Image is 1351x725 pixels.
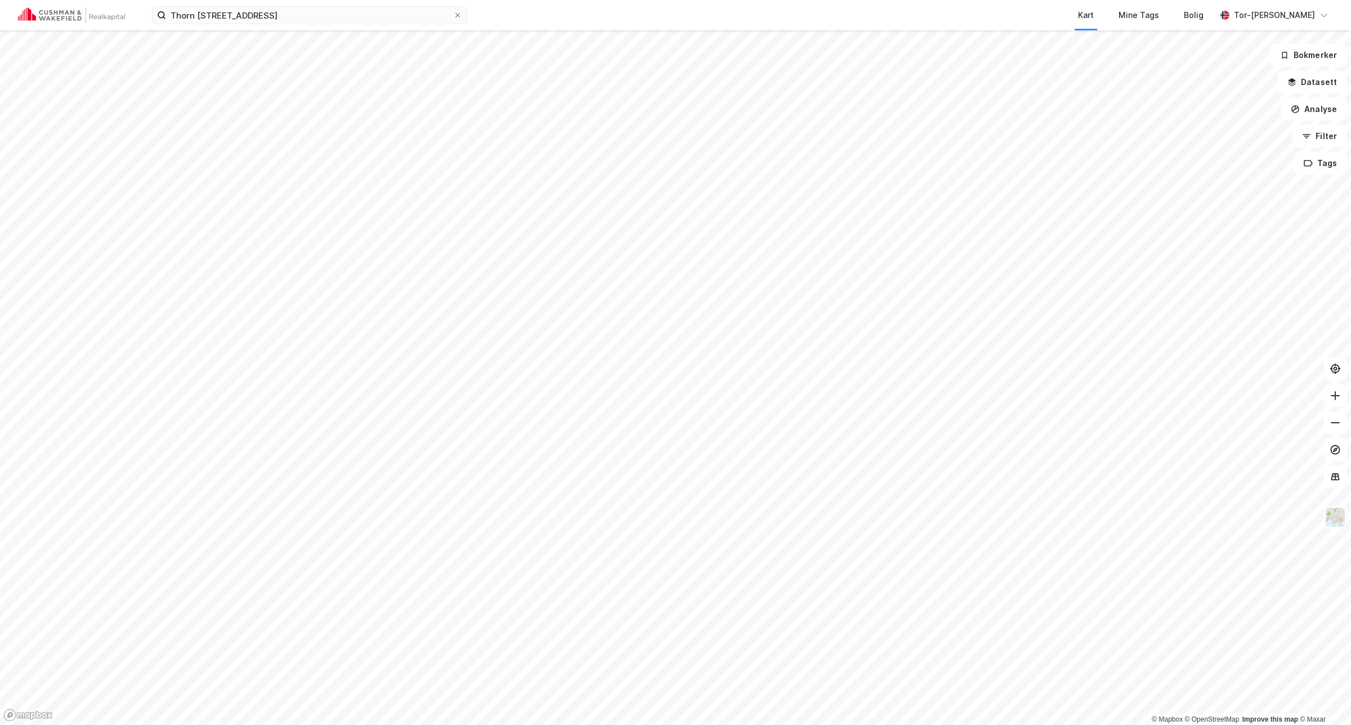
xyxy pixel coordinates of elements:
a: Mapbox [1152,715,1183,723]
button: Datasett [1278,71,1346,93]
img: cushman-wakefield-realkapital-logo.202ea83816669bd177139c58696a8fa1.svg [18,7,125,23]
a: Mapbox homepage [3,709,53,722]
img: Z [1325,507,1346,528]
button: Filter [1292,125,1346,147]
iframe: Chat Widget [1295,671,1351,725]
div: Tor-[PERSON_NAME] [1234,8,1315,22]
div: Kart [1078,8,1094,22]
div: Kontrollprogram for chat [1295,671,1351,725]
button: Analyse [1281,98,1346,120]
button: Bokmerker [1271,44,1346,66]
a: OpenStreetMap [1185,715,1240,723]
button: Tags [1294,152,1346,174]
a: Improve this map [1242,715,1298,723]
div: Bolig [1184,8,1204,22]
input: Søk på adresse, matrikkel, gårdeiere, leietakere eller personer [166,7,453,24]
div: Mine Tags [1119,8,1159,22]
